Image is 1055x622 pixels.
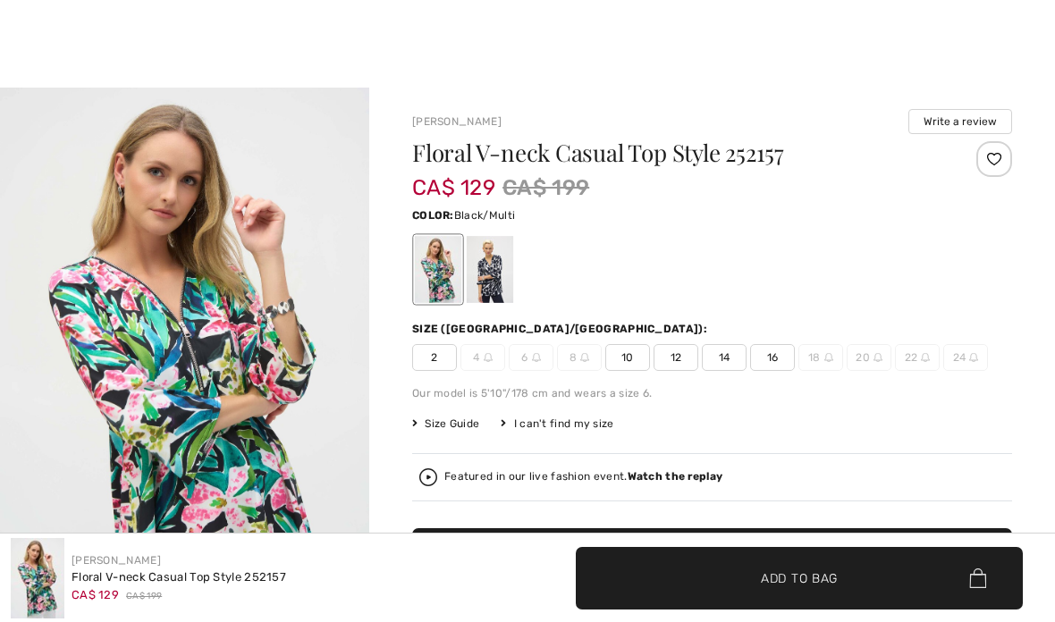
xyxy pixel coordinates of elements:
[419,468,437,486] img: Watch the replay
[969,353,978,362] img: ring-m.svg
[412,115,502,128] a: [PERSON_NAME]
[702,344,747,371] span: 14
[509,344,553,371] span: 6
[628,470,723,483] strong: Watch the replay
[467,236,513,303] div: Vanilla/Midnight Blue
[72,588,119,601] span: CA$ 129
[412,157,495,200] span: CA$ 129
[557,344,602,371] span: 8
[994,492,1037,537] iframe: Opens a widget where you can chat to one of our agents
[654,344,698,371] span: 12
[412,321,711,337] div: Size ([GEOGRAPHIC_DATA]/[GEOGRAPHIC_DATA]):
[824,353,833,362] img: ring-m.svg
[895,344,940,371] span: 22
[460,344,505,371] span: 4
[412,528,1012,591] button: Add to Bag
[750,344,795,371] span: 16
[943,344,988,371] span: 24
[502,172,589,204] span: CA$ 199
[580,353,589,362] img: ring-m.svg
[484,353,493,362] img: ring-m.svg
[72,554,161,567] a: [PERSON_NAME]
[576,547,1023,609] button: Add to Bag
[72,568,286,586] div: Floral V-neck Casual Top Style 252157
[412,209,454,222] span: Color:
[798,344,843,371] span: 18
[412,344,457,371] span: 2
[412,416,479,432] span: Size Guide
[761,568,838,587] span: Add to Bag
[126,590,162,603] span: CA$ 199
[874,353,882,362] img: ring-m.svg
[605,344,650,371] span: 10
[532,353,541,362] img: ring-m.svg
[412,141,912,164] h1: Floral V-neck Casual Top Style 252157
[908,109,1012,134] button: Write a review
[415,236,461,303] div: Black/Multi
[412,385,1012,401] div: Our model is 5'10"/178 cm and wears a size 6.
[969,568,986,588] img: Bag.svg
[444,471,722,483] div: Featured in our live fashion event.
[847,344,891,371] span: 20
[11,538,64,618] img: Floral V-Neck Casual Top Style 252157
[921,353,930,362] img: ring-m.svg
[501,416,613,432] div: I can't find my size
[454,209,515,222] span: Black/Multi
